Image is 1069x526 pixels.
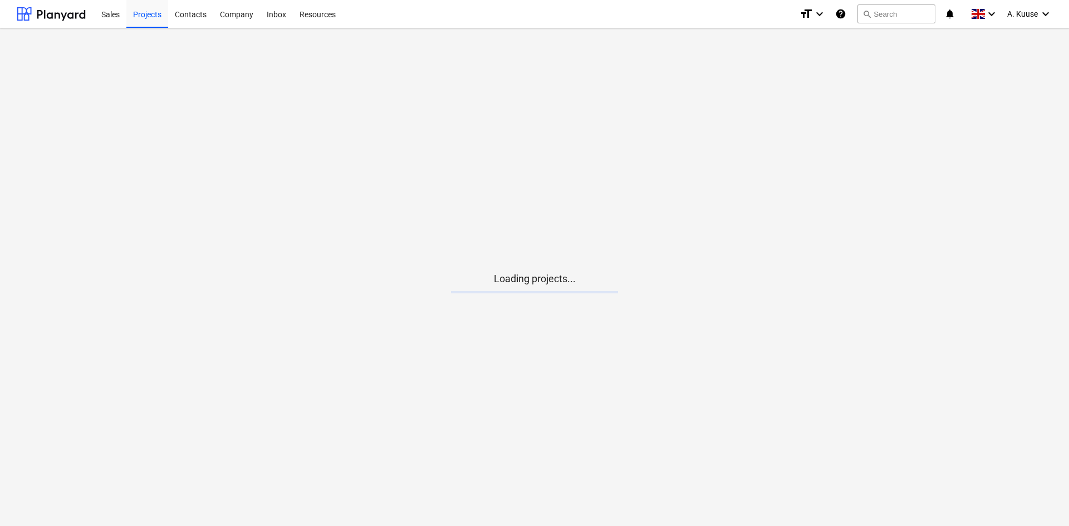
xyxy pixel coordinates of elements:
i: keyboard_arrow_down [985,7,998,21]
button: Search [857,4,935,23]
i: Knowledge base [835,7,846,21]
i: keyboard_arrow_down [1039,7,1052,21]
i: notifications [944,7,955,21]
i: format_size [800,7,813,21]
span: search [862,9,871,18]
i: keyboard_arrow_down [813,7,826,21]
span: A. Kuuse [1007,9,1038,18]
p: Loading projects... [451,272,618,286]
